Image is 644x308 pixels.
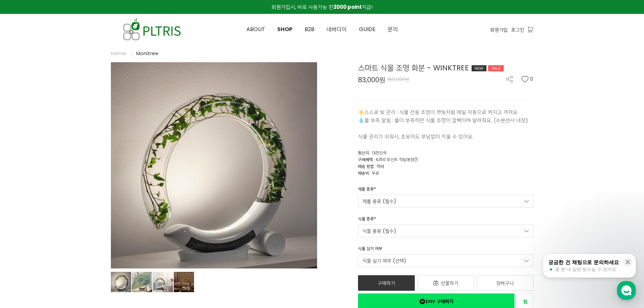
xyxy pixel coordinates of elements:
a: 대화 [45,214,87,231]
a: SHOP [271,14,299,45]
span: 4,150 포인트 적립예정 [376,157,418,162]
strong: 2000 point [333,3,362,10]
span: 설정 [104,224,113,230]
a: 구매하기 [358,275,415,291]
div: 제품 종류 [358,186,376,195]
a: 회원가입 [490,26,508,33]
div: NEW [472,65,486,71]
span: 대화 [62,225,70,230]
a: GUIDE [353,14,382,45]
a: 문의 [382,14,404,45]
span: ABOUT [246,25,265,33]
a: 식물 심기 여부 (선택) [358,254,533,267]
a: B2B [299,14,320,45]
a: 네버다이 [320,14,353,45]
a: Monitree [136,50,159,57]
div: SALE [488,65,504,71]
span: 회원가입시, 바로 사용가능 한 지급! [271,3,373,10]
span: 대한민국 [372,150,387,156]
a: Home [111,50,126,57]
span: 홈 [21,224,25,230]
a: 장바구니 [477,275,533,291]
span: 네버다이 [327,25,347,33]
span: 배송비 [358,170,369,176]
div: 스마트 식물 조명 화분 - WINKTREE [358,62,533,73]
span: 문의 [388,25,398,33]
span: 구매혜택 [358,157,373,162]
a: ABOUT [240,14,271,45]
p: 식물 관리가 쉬워서, 초보자도 부담없이 키울 수 있어요. [358,133,533,141]
a: 선물하기 [418,275,474,291]
p: 💧물 부족 알림 : 물이 부족하면 식물 조명이 깜빡이며 알려줘요. (수분센서 내장) [358,116,533,124]
button: 0 [521,76,533,82]
div: 식물 종류 [358,216,376,224]
span: 0 [530,76,533,82]
span: 원산지 [358,150,369,156]
span: 선물하기 [441,280,458,286]
a: 로그인 [511,26,524,33]
a: 설정 [87,214,130,231]
p: ☀️스스로 빛 관리 : 식물 전용 조명이 햇빛처럼 매일 자동으로 켜지고 꺼져요. [358,108,533,116]
span: GUIDE [359,25,376,33]
a: 제품 종류 (필수) [358,195,533,208]
div: 식물 심기 여부 [358,245,382,254]
span: 83,000원 [358,76,385,83]
a: 홈 [2,214,45,231]
span: 배송 방법 [358,163,374,169]
span: 무료 [372,170,379,176]
span: 택배 [377,163,384,169]
a: 식물 종류 (필수) [358,224,533,237]
span: SHOP [277,25,292,33]
span: 160,000원 [387,76,409,83]
span: B2B [305,25,314,33]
